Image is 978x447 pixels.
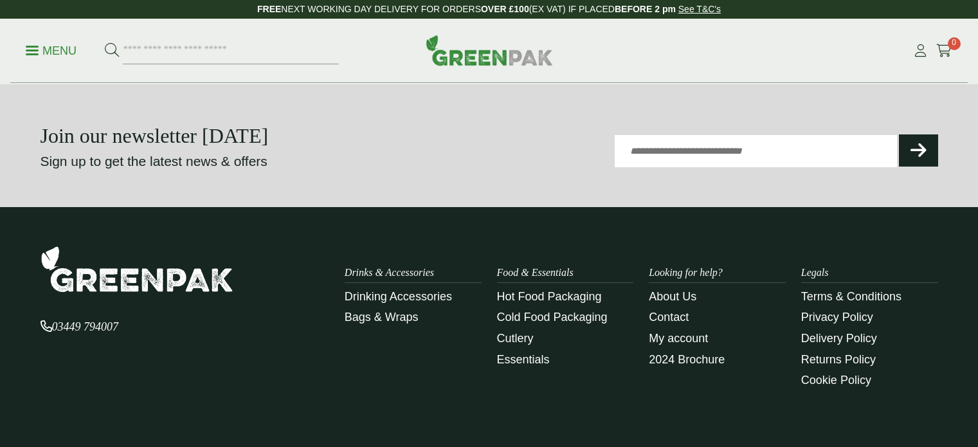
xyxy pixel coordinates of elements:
a: Contact [649,311,689,324]
a: 03449 794007 [41,322,119,333]
a: See T&C's [678,4,721,14]
img: GreenPak Supplies [41,246,233,293]
a: About Us [649,290,696,303]
a: 0 [936,41,952,60]
a: Cold Food Packaging [497,311,608,324]
a: Essentials [497,353,550,366]
i: Cart [936,44,952,57]
a: Delivery Policy [801,332,877,345]
span: 03449 794007 [41,320,119,333]
span: 0 [948,37,961,50]
a: My account [649,332,708,345]
strong: BEFORE 2 pm [615,4,676,14]
i: My Account [912,44,928,57]
a: Cutlery [497,332,534,345]
strong: Join our newsletter [DATE] [41,124,269,147]
a: Returns Policy [801,353,876,366]
p: Menu [26,43,77,59]
strong: FREE [257,4,281,14]
a: Bags & Wraps [345,311,419,324]
p: Sign up to get the latest news & offers [41,151,444,172]
strong: OVER £100 [481,4,529,14]
a: Menu [26,43,77,56]
a: Privacy Policy [801,311,873,324]
img: GreenPak Supplies [426,35,553,66]
a: Hot Food Packaging [497,290,602,303]
a: Terms & Conditions [801,290,901,303]
a: 2024 Brochure [649,353,725,366]
a: Drinking Accessories [345,290,452,303]
a: Cookie Policy [801,374,871,387]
